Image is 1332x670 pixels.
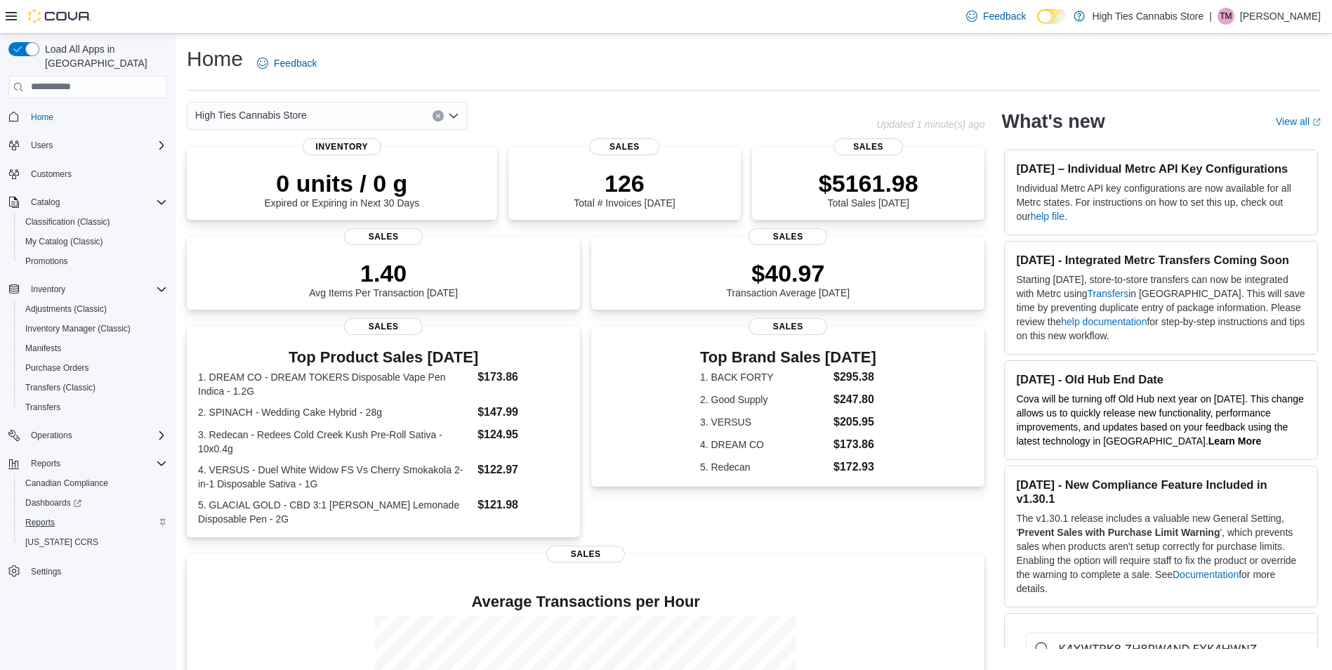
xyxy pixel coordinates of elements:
span: Reports [25,517,55,528]
dt: 3. VERSUS [700,415,828,429]
dd: $172.93 [833,459,876,475]
a: My Catalog (Classic) [20,233,109,250]
button: Reports [14,513,173,532]
a: Transfers [20,399,66,416]
span: Sales [590,138,659,155]
strong: Prevent Sales with Purchase Limit Warning [1018,527,1220,538]
dt: 1. BACK FORTY [700,370,828,384]
dd: $147.99 [477,404,569,421]
dt: 2. SPINACH - Wedding Cake Hybrid - 28g [198,405,472,419]
button: My Catalog (Classic) [14,232,173,251]
button: Reports [3,454,173,473]
span: Transfers (Classic) [25,382,95,393]
a: Transfers [1088,288,1129,299]
div: Total Sales [DATE] [819,169,918,209]
span: My Catalog (Classic) [20,233,167,250]
span: Transfers [20,399,167,416]
a: Feedback [961,2,1031,30]
div: Expired or Expiring in Next 30 Days [264,169,419,209]
dt: 4. VERSUS - Duel White Widow FS Vs Cherry Smokakola 2-in-1 Disposable Sativa - 1G [198,463,472,491]
span: Reports [20,514,167,531]
span: Inventory Manager (Classic) [25,323,131,334]
p: High Ties Cannabis Store [1092,8,1204,25]
span: Feedback [274,56,317,70]
span: Canadian Compliance [20,475,167,492]
span: Settings [31,566,61,577]
span: Feedback [983,9,1026,23]
span: Inventory [25,281,167,298]
a: Inventory Manager (Classic) [20,320,136,337]
span: Catalog [31,197,60,208]
button: Inventory [3,280,173,299]
span: Sales [833,138,903,155]
button: Catalog [25,194,65,211]
span: Sales [749,318,827,335]
p: Starting [DATE], store-to-store transfers can now be integrated with Metrc using in [GEOGRAPHIC_D... [1016,272,1306,343]
a: Documentation [1173,569,1239,580]
a: Dashboards [20,494,87,511]
h3: [DATE] - New Compliance Feature Included in v1.30.1 [1016,478,1306,506]
p: 1.40 [309,259,458,287]
a: Home [25,109,59,126]
button: Manifests [14,339,173,358]
span: Customers [25,165,167,183]
span: Purchase Orders [25,362,89,374]
span: Adjustments (Classic) [20,301,167,317]
button: Users [25,137,58,154]
dd: $295.38 [833,369,876,386]
button: Purchase Orders [14,358,173,378]
p: [PERSON_NAME] [1240,8,1321,25]
button: Open list of options [448,110,459,121]
h3: [DATE] - Old Hub End Date [1016,372,1306,386]
span: Catalog [25,194,167,211]
button: Operations [25,427,78,444]
h3: [DATE] - Integrated Metrc Transfers Coming Soon [1016,253,1306,267]
dd: $122.97 [477,461,569,478]
span: Sales [344,318,423,335]
button: Canadian Compliance [14,473,173,493]
span: Inventory Manager (Classic) [20,320,167,337]
span: Users [31,140,53,151]
dt: 2. Good Supply [700,393,828,407]
span: Home [31,112,53,123]
span: My Catalog (Classic) [25,236,103,247]
a: Customers [25,166,77,183]
button: Reports [25,455,66,472]
span: Dashboards [25,497,81,508]
span: Sales [344,228,423,245]
button: Inventory Manager (Classic) [14,319,173,339]
a: Transfers (Classic) [20,379,101,396]
span: Classification (Classic) [25,216,110,228]
a: Classification (Classic) [20,214,116,230]
p: 126 [574,169,675,197]
span: Purchase Orders [20,360,167,376]
button: Settings [3,560,173,581]
button: Home [3,107,173,127]
div: Total # Invoices [DATE] [574,169,675,209]
dd: $124.95 [477,426,569,443]
span: Washington CCRS [20,534,167,551]
h3: Top Product Sales [DATE] [198,349,569,366]
span: Reports [25,455,167,472]
span: Load All Apps in [GEOGRAPHIC_DATA] [39,42,167,70]
h3: Top Brand Sales [DATE] [700,349,876,366]
nav: Complex example [8,101,167,618]
p: The v1.30.1 release includes a valuable new General Setting, ' ', which prevents sales when produ... [1016,511,1306,596]
p: $5161.98 [819,169,918,197]
p: 0 units / 0 g [264,169,419,197]
span: Sales [546,546,625,563]
dt: 1. DREAM CO - DREAM TOKERS Disposable Vape Pen Indica - 1.2G [198,370,472,398]
span: Home [25,108,167,126]
dd: $205.95 [833,414,876,431]
p: Updated 1 minute(s) ago [876,119,984,130]
h3: [DATE] – Individual Metrc API Key Configurations [1016,162,1306,176]
button: Catalog [3,192,173,212]
div: Transaction Average [DATE] [727,259,850,298]
span: Canadian Compliance [25,478,108,489]
button: Classification (Classic) [14,212,173,232]
a: help documentation [1061,316,1147,327]
div: Theresa Morgan [1218,8,1234,25]
dt: 5. GLACIAL GOLD - CBD 3:1 [PERSON_NAME] Lemonade Disposable Pen - 2G [198,498,472,526]
a: Learn More [1208,435,1261,447]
